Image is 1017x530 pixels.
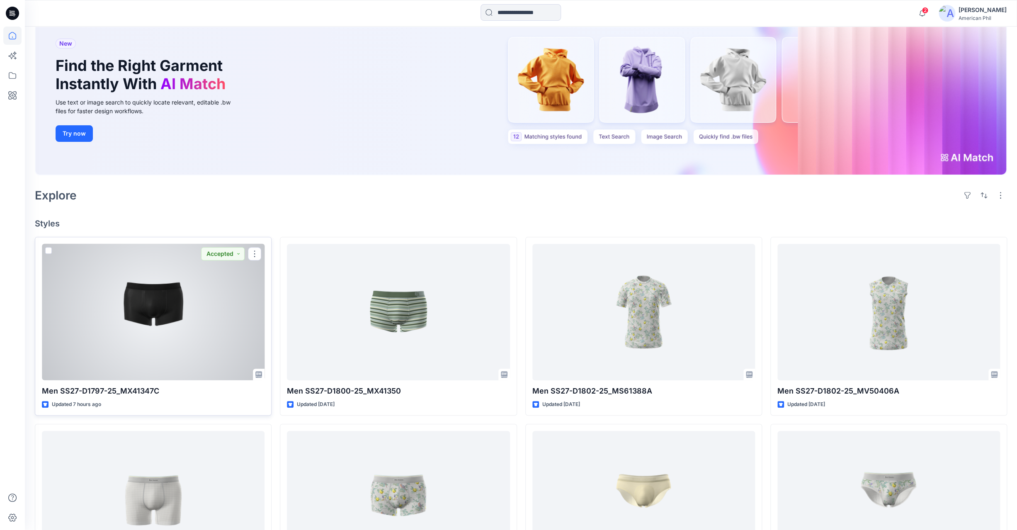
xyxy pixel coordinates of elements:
h2: Explore [35,189,77,202]
a: Men SS27-D1802-25_MV50406A [777,244,1000,380]
p: Men SS27-D1802-25_MS61388A [532,385,755,397]
span: AI Match [160,75,226,93]
p: Updated [DATE] [297,400,335,409]
p: Men SS27-D1797-25_MX41347C [42,385,265,397]
div: [PERSON_NAME] [959,5,1007,15]
h1: Find the Right Garment Instantly With [56,57,230,92]
p: Updated 7 hours ago [52,400,101,409]
a: Men SS27-D1802-25_MS61388A [532,244,755,380]
p: Updated [DATE] [542,400,580,409]
span: 2 [922,7,928,14]
button: Try now [56,125,93,142]
img: avatar [939,5,955,22]
a: Men SS27-D1800-25_MX41350 [287,244,510,380]
h4: Styles [35,219,1007,229]
p: Men SS27-D1800-25_MX41350 [287,385,510,397]
p: Men SS27-D1802-25_MV50406A [777,385,1000,397]
p: Updated [DATE] [787,400,825,409]
div: Use text or image search to quickly locate relevant, editable .bw files for faster design workflows. [56,98,242,115]
span: New [59,39,72,49]
div: American Phil [959,15,1007,21]
a: Men SS27-D1797-25_MX41347C [42,244,265,380]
